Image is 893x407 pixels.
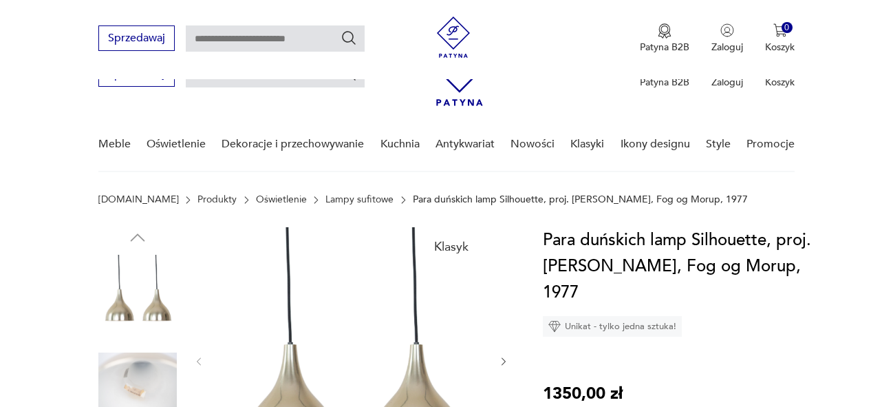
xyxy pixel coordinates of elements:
[621,118,690,171] a: Ikony designu
[746,118,795,171] a: Promocje
[325,194,394,205] a: Lampy sufitowe
[773,23,787,37] img: Ikona koszyka
[426,233,477,262] div: Klasyk
[570,118,604,171] a: Klasyki
[640,23,689,54] button: Patyna B2B
[711,76,743,89] p: Zaloguj
[658,23,671,39] img: Ikona medalu
[543,316,682,337] div: Unikat - tylko jedna sztuka!
[197,194,237,205] a: Produkty
[765,23,795,54] button: 0Koszyk
[720,23,734,37] img: Ikonka użytkownika
[640,41,689,54] p: Patyna B2B
[782,22,793,34] div: 0
[640,23,689,54] a: Ikona medaluPatyna B2B
[765,76,795,89] p: Koszyk
[98,70,175,80] a: Sprzedawaj
[706,118,731,171] a: Style
[413,194,748,205] p: Para duńskich lamp Silhouette, proj. [PERSON_NAME], Fog og Morup, 1977
[98,25,175,51] button: Sprzedawaj
[711,23,743,54] button: Zaloguj
[98,194,179,205] a: [DOMAIN_NAME]
[543,227,821,306] h1: Para duńskich lamp Silhouette, proj. [PERSON_NAME], Fog og Morup, 1977
[147,118,206,171] a: Oświetlenie
[341,30,357,46] button: Szukaj
[98,34,175,44] a: Sprzedawaj
[435,118,495,171] a: Antykwariat
[640,76,689,89] p: Patyna B2B
[98,255,177,333] img: Zdjęcie produktu Para duńskich lamp Silhouette, proj. Jo Hammerborg, Fog og Morup, 1977
[222,118,364,171] a: Dekoracje i przechowywanie
[711,41,743,54] p: Zaloguj
[256,194,307,205] a: Oświetlenie
[548,320,561,333] img: Ikona diamentu
[98,118,131,171] a: Meble
[543,381,623,407] p: 1350,00 zł
[765,41,795,54] p: Koszyk
[510,118,555,171] a: Nowości
[380,118,420,171] a: Kuchnia
[433,17,474,58] img: Patyna - sklep z meblami i dekoracjami vintage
